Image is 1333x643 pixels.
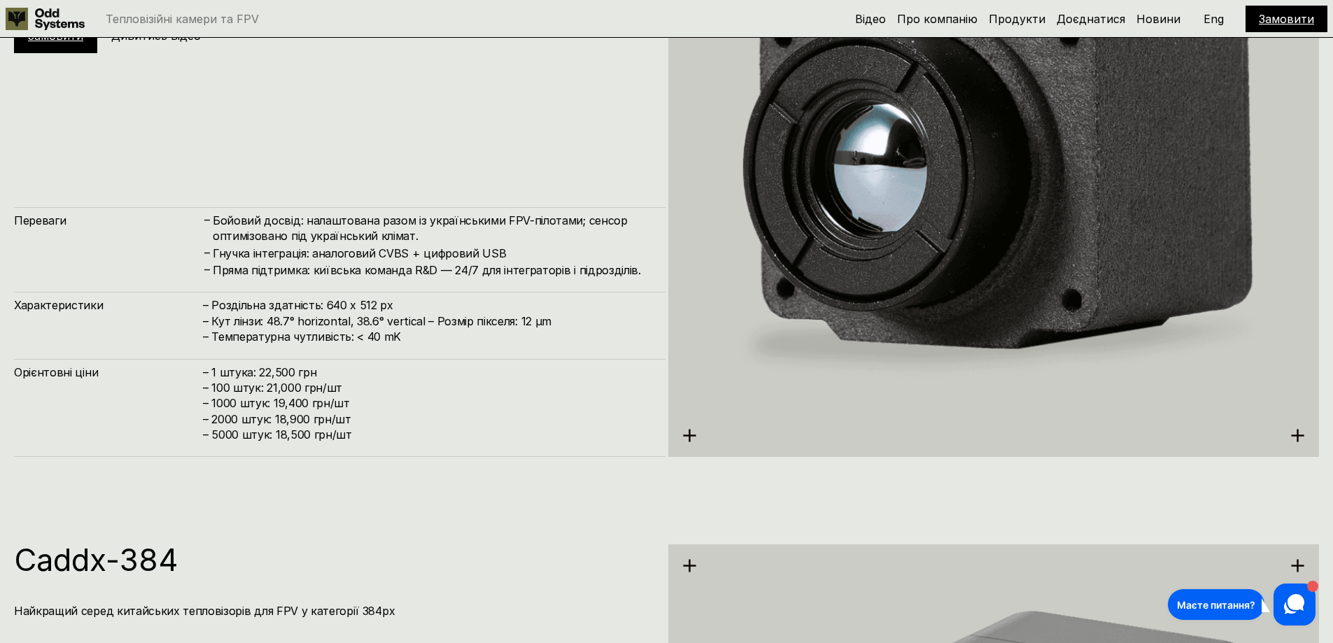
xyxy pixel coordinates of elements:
[1204,13,1224,24] p: Eng
[204,244,210,260] h4: –
[989,12,1045,26] a: Продукти
[204,262,210,277] h4: –
[1259,12,1314,26] a: Замовити
[213,246,651,261] h4: Гнучка інтеграція: аналоговий CVBS + цифровий USB
[213,213,651,244] h4: Бойовий досвід: налаштована разом із українськими FPV-пілотами; сенсор оптимізовано під українськ...
[203,297,651,344] h4: – Роздільна здатність: 640 x 512 px – Кут лінзи: 48.7° horizontal, 38.6° vertical – Розмір піксел...
[1136,12,1180,26] a: Новини
[897,12,978,26] a: Про компанію
[213,262,651,278] h4: Пряма підтримка: київська команда R&D — 24/7 для інтеграторів і підрозділів.
[106,13,259,24] p: Тепловізійні камери та FPV
[204,212,210,227] h4: –
[1164,580,1319,629] iframe: HelpCrunch
[855,12,886,26] a: Відео
[203,365,651,443] h4: – 1 штука: 22,500 грн – 100 штук: 21,000 грн/шт – ⁠1000 штук: 19,400 грн/шт – ⁠⁠2000 штук: 18,900...
[14,603,651,619] h4: Найкращий серед китайських тепловізорів для FPV у категорії 384px
[14,544,651,575] h1: Caddx-384
[1057,12,1125,26] a: Доєднатися
[14,213,203,228] h4: Переваги
[14,365,203,380] h4: Орієнтовні ціни
[14,297,203,313] h4: Характеристики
